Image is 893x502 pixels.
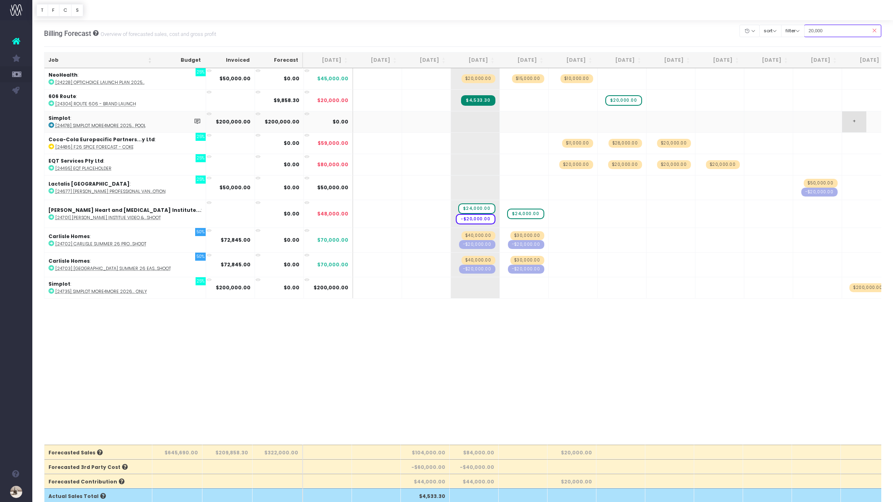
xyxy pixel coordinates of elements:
strong: $0.00 [284,140,299,146]
strong: Carlisle Homes [48,257,90,264]
span: Streamtime Invoice: 72148 – [24304] RPM Monster - Brand Launch [461,95,495,106]
strong: [PERSON_NAME] Heart and [MEDICAL_DATA] Institute... [48,207,201,213]
th: $44,000.00 [401,474,450,488]
span: wayahead Sales Forecast Item [706,160,740,169]
span: 25% [196,277,206,285]
td: : [44,200,206,228]
th: Nov 25: activate to sort column ascending [450,52,499,68]
span: 25% [196,154,206,162]
span: wayahead Sales Forecast Item [657,139,691,148]
span: wayahead Sales Forecast Item [657,160,691,169]
strong: $0.00 [284,236,299,243]
abbr: [24486] F26 SPICE FORECAST - COKE [55,144,134,150]
span: wayahead Cost Forecast Item [456,214,495,224]
span: Forecasted Sales [48,449,103,456]
strong: Simplot [48,280,70,287]
th: $20,000.00 [548,474,596,488]
span: wayahead Sales Forecast Item [461,231,495,240]
span: $45,000.00 [317,75,348,82]
button: sort [759,25,781,37]
strong: $0.00 [284,75,299,82]
td: : [44,89,206,111]
th: Budget [156,52,205,68]
span: wayahead Sales Forecast Item [507,209,544,219]
abbr: [24735] Simplot More4More 2026 - Prize Pool Allocation only [55,289,147,295]
span: wayahead Cost Forecast Item [801,188,838,197]
abbr: [24478] Simplot More4More 2025 Promotional Prize Pool [55,123,146,129]
span: 50% [195,253,206,261]
span: $50,000.00 [317,184,348,191]
strong: $72,845.00 [221,236,251,243]
strong: Carlisle Homes [48,233,90,240]
div: Vertical button group [36,4,83,17]
abbr: [24495] EQT Placeholder [55,165,112,172]
th: -$40,000.00 [450,459,499,474]
strong: Coca-Cola Europacific Partners...y Ltd [48,136,155,143]
span: wayahead Sales Forecast Item [461,74,495,83]
td: : [44,252,206,277]
abbr: [24228] OptiChoice Launch Plan 2025 [55,79,145,86]
strong: $0.00 [284,184,299,191]
img: images/default_profile_image.png [10,486,22,498]
span: $70,000.00 [317,261,348,268]
span: wayahead Sales Forecast Item [458,203,495,214]
th: $20,000.00 [548,445,596,459]
strong: $0.00 [284,161,299,168]
th: Forecasted Contribution [44,474,152,488]
span: wayahead Cost Forecast Item [459,265,495,274]
span: wayahead Cost Forecast Item [508,265,544,274]
span: wayahead Cost Forecast Item [508,240,544,249]
span: $0.00 [333,118,348,125]
strong: $50,000.00 [219,75,251,82]
abbr: [24677] Pauls Professional Vanilla Frappe Spring 2026 Promotion [55,188,166,195]
strong: $0.00 [284,210,299,217]
strong: NeoHealth [48,71,78,78]
th: Invoiced [205,52,254,68]
strong: $0.00 [284,284,299,291]
th: $84,000.00 [450,445,499,459]
span: $80,000.00 [317,161,348,168]
th: Oct 25: activate to sort column ascending [401,52,450,68]
th: Forecast [254,52,303,68]
span: + [842,111,866,132]
td: : [44,111,206,132]
strong: $200,000.00 [265,118,299,125]
span: wayahead Sales Forecast Item [609,139,642,148]
abbr: [24701] Baker Institue Video & Photoshoot [55,215,161,221]
th: Jul 26: activate to sort column ascending [841,52,890,68]
th: Dec 25: activate to sort column ascending [499,52,548,68]
th: Apr 26: activate to sort column ascending [694,52,743,68]
span: 50% [195,228,206,236]
td: : [44,277,206,298]
strong: $9,858.30 [274,97,299,104]
span: $20,000.00 [317,97,348,104]
th: Job: activate to sort column ascending [44,52,156,68]
th: Sep 25: activate to sort column ascending [352,52,401,68]
th: $209,858.30 [202,445,253,459]
span: 25% [196,176,206,184]
span: wayahead Sales Forecast Item [849,283,887,292]
td: : [44,68,206,89]
span: 25% [196,133,206,141]
strong: $200,000.00 [216,284,251,291]
span: wayahead Sales Forecast Item [560,74,593,83]
span: $59,000.00 [318,140,348,147]
strong: Lactalis [GEOGRAPHIC_DATA] [48,180,130,187]
th: Jan 26: activate to sort column ascending [548,52,596,68]
span: wayahead Sales Forecast Item [562,139,593,148]
span: $70,000.00 [317,236,348,244]
th: $104,000.00 [401,445,450,459]
strong: $0.00 [284,261,299,268]
th: $322,000.00 [253,445,303,459]
th: Forecasted 3rd Party Cost [44,459,152,474]
span: wayahead Sales Forecast Item [608,160,642,169]
th: -$60,000.00 [401,459,450,474]
button: S [71,4,83,17]
abbr: [24703] Carlisle Summer 26 EasyLiving Lifestyle Photography & Video Shoot [55,266,171,272]
button: F [48,4,59,17]
span: wayahead Sales Forecast Item [605,95,642,106]
strong: 606 Route [48,93,76,100]
strong: Simplot [48,115,70,121]
span: $48,000.00 [317,210,348,218]
th: $645,690.00 [152,445,202,459]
